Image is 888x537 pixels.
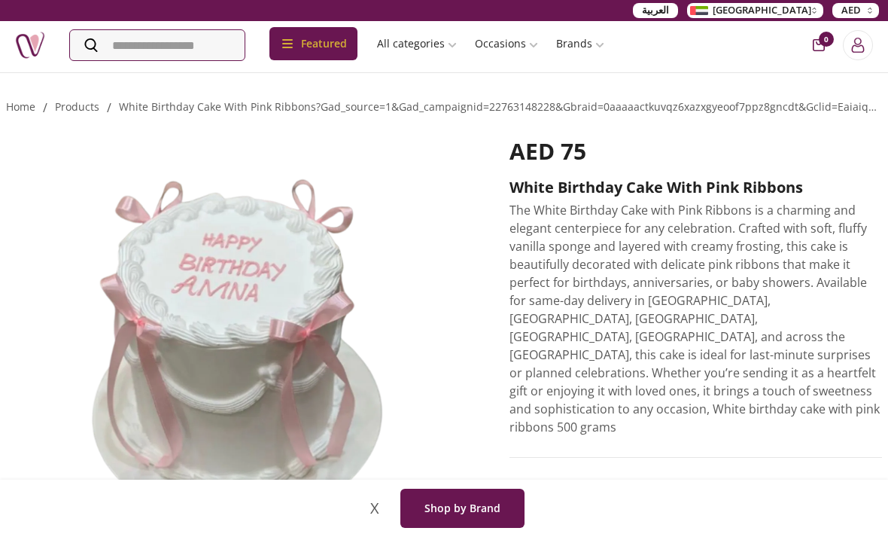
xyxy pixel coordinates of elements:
img: White birthday cake with pink ribbons White Birthday Cake with Pink Ribbons كيك عيد ميلاد أبيض بش... [6,138,479,512]
span: العربية [642,3,669,18]
a: Shop by Brand [391,489,525,528]
button: [GEOGRAPHIC_DATA] [687,3,823,18]
div: Featured [269,27,357,60]
button: cart-button [813,39,825,51]
h2: White birthday cake with pink ribbons [509,177,882,198]
span: AED [841,3,861,18]
button: AED [832,3,879,18]
a: Occasions [466,30,547,57]
li: / [107,99,111,117]
input: Search [70,30,245,60]
button: Shop by Brand [400,489,525,528]
span: 0 [819,32,834,47]
a: Home [6,99,35,114]
button: Login [843,30,873,60]
span: X [364,499,385,517]
a: Brands [547,30,613,57]
a: products [55,99,99,114]
h3: Message on cake [509,479,882,500]
img: Arabic_dztd3n.png [690,6,708,15]
a: All categories [368,30,466,57]
span: [GEOGRAPHIC_DATA] [713,3,811,18]
p: The White Birthday Cake with Pink Ribbons is a charming and elegant centerpiece for any celebrati... [509,201,882,436]
li: / [43,99,47,117]
img: Nigwa-uae-gifts [15,30,45,60]
span: AED 75 [509,136,586,166]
